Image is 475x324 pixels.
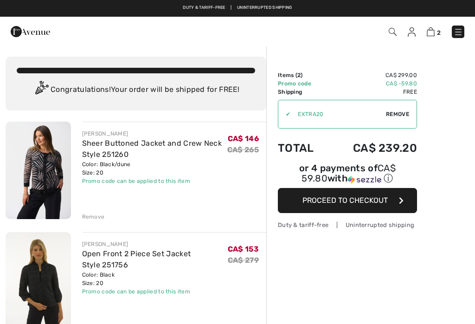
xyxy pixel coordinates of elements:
[302,162,396,184] span: CA$ 59.80
[290,100,386,128] input: Promo code
[82,287,228,296] div: Promo code can be applied to this item
[17,81,255,99] div: Congratulations! Your order will be shipped for FREE!
[82,213,105,221] div: Remove
[278,164,417,185] div: or 4 payments of with
[427,27,435,36] img: Shopping Bag
[408,27,416,37] img: My Info
[278,132,328,164] td: Total
[302,196,388,205] span: Proceed to Checkout
[278,188,417,213] button: Proceed to Checkout
[389,28,397,36] img: Search
[427,26,441,37] a: 2
[227,145,259,154] s: CA$ 265
[278,110,290,118] div: ✔
[11,26,50,35] a: 1ère Avenue
[82,240,228,248] div: [PERSON_NAME]
[32,81,51,99] img: Congratulation2.svg
[328,132,417,164] td: CA$ 239.20
[348,175,381,184] img: Sezzle
[328,88,417,96] td: Free
[228,256,259,265] s: CA$ 279
[11,22,50,41] img: 1ère Avenue
[82,177,227,185] div: Promo code can be applied to this item
[228,134,259,143] span: CA$ 146
[328,71,417,79] td: CA$ 299.00
[278,71,328,79] td: Items ( )
[454,27,463,37] img: Menu
[6,122,71,219] img: Sheer Buttoned Jacket and Crew Neck Style 251260
[82,160,227,177] div: Color: Black/dune Size: 20
[82,130,227,138] div: [PERSON_NAME]
[278,79,328,88] td: Promo code
[328,79,417,88] td: CA$ -59.80
[386,110,409,118] span: Remove
[82,271,228,287] div: Color: Black Size: 20
[82,249,191,269] a: Open Front 2 Piece Set Jacket Style 251756
[278,164,417,188] div: or 4 payments ofCA$ 59.80withSezzle Click to learn more about Sezzle
[297,72,301,78] span: 2
[82,139,222,159] a: Sheer Buttoned Jacket and Crew Neck Style 251260
[228,245,259,253] span: CA$ 153
[278,220,417,229] div: Duty & tariff-free | Uninterrupted shipping
[278,88,328,96] td: Shipping
[437,29,441,36] span: 2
